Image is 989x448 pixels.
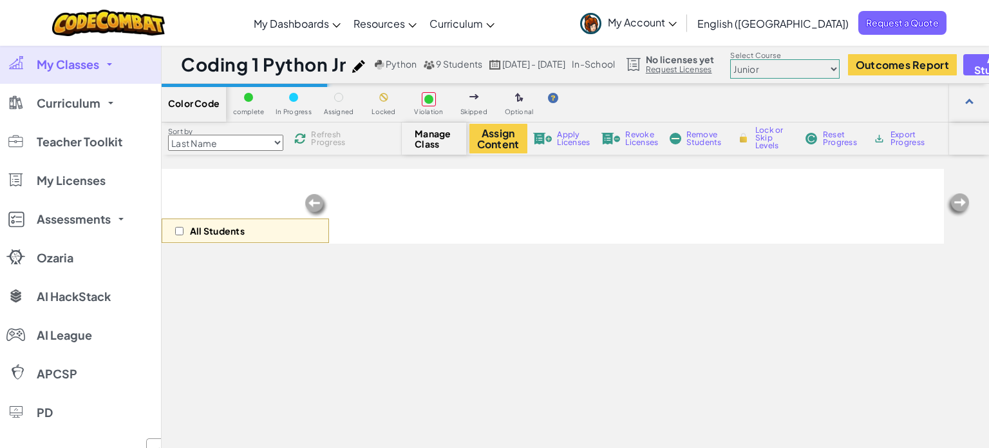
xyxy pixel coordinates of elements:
span: Optional [505,108,534,115]
img: iconPencil.svg [352,60,365,73]
img: IconReset.svg [805,133,818,144]
img: IconArchive.svg [873,133,885,144]
button: Outcomes Report [848,54,957,75]
img: CodeCombat logo [52,10,165,36]
span: Ozaria [37,252,73,264]
span: My Account [608,15,677,29]
span: Lock or Skip Levels [755,126,793,150]
span: English ([GEOGRAPHIC_DATA]) [697,17,849,30]
span: AI League [37,329,92,341]
img: IconReload.svg [292,130,308,147]
span: My Dashboards [254,17,329,30]
span: Assigned [324,108,354,115]
a: My Account [574,3,683,43]
div: in-school [572,59,615,70]
img: IconLicenseApply.svg [533,133,552,144]
img: IconSkippedLevel.svg [469,94,479,99]
a: Request a Quote [858,11,947,35]
span: Teacher Toolkit [37,136,122,148]
h1: Coding 1 Python Jr [181,52,346,77]
a: Resources [347,6,423,41]
img: calendar.svg [489,60,501,70]
p: All Students [190,226,245,236]
img: avatar [580,13,601,34]
img: IconOptionalLevel.svg [515,93,523,103]
label: Select Course [730,50,840,61]
a: Curriculum [423,6,501,41]
span: [DATE] - [DATE] [502,58,565,70]
img: Arrow_Left_Inactive.png [303,193,329,219]
span: In Progress [276,108,312,115]
button: Assign Content [469,124,527,153]
a: Request Licenses [646,64,714,75]
span: Manage Class [415,128,453,149]
img: Arrow_Left_Inactive.png [945,192,971,218]
span: Apply Licenses [557,131,590,146]
span: My Classes [37,59,99,70]
span: No licenses yet [646,54,714,64]
img: IconHint.svg [548,93,558,103]
span: AI HackStack [37,291,111,302]
span: Reset Progress [823,131,862,146]
span: Curriculum [37,97,100,109]
span: Export Progress [890,131,930,146]
span: Resources [353,17,405,30]
span: complete [233,108,265,115]
span: Remove Students [686,131,725,146]
span: My Licenses [37,175,106,186]
img: MultipleUsers.png [423,60,435,70]
img: IconRemoveStudents.svg [670,133,681,144]
span: Violation [414,108,443,115]
a: My Dashboards [247,6,347,41]
span: Python [386,58,417,70]
img: IconLicenseRevoke.svg [601,133,621,144]
a: English ([GEOGRAPHIC_DATA]) [691,6,855,41]
span: Locked [372,108,395,115]
span: Curriculum [429,17,483,30]
span: 9 Students [436,58,482,70]
label: Sort by [168,126,283,137]
span: Revoke Licenses [625,131,658,146]
span: Refresh Progress [311,131,351,146]
img: python.png [375,60,384,70]
img: IconLock.svg [737,132,750,144]
span: Assessments [37,213,111,225]
span: Color Code [168,98,220,108]
span: Skipped [460,108,487,115]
